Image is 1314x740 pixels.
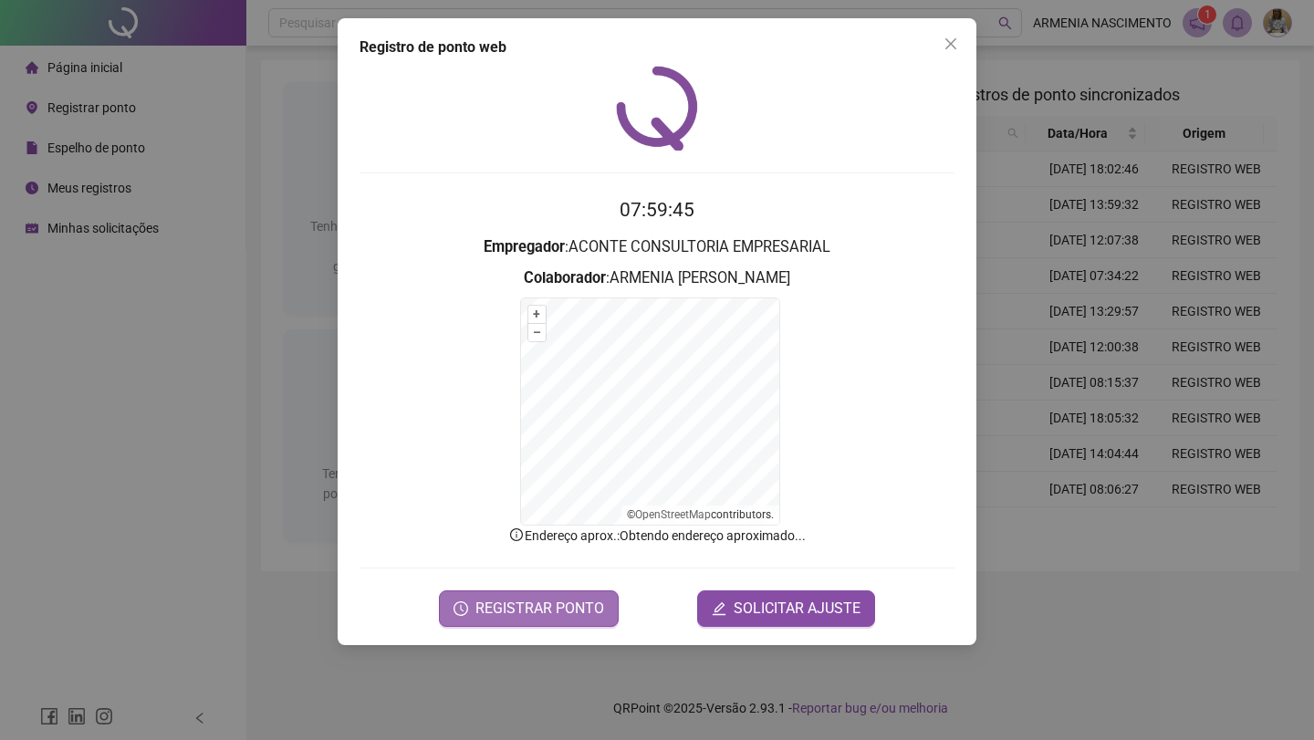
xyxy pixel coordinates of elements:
span: edit [712,601,726,616]
button: editSOLICITAR AJUSTE [697,590,875,627]
span: info-circle [508,526,525,543]
h3: : ACONTE CONSULTORIA EMPRESARIAL [360,235,954,259]
span: REGISTRAR PONTO [475,598,604,620]
span: close [944,36,958,51]
time: 07:59:45 [620,199,694,221]
button: REGISTRAR PONTO [439,590,619,627]
li: © contributors. [627,508,774,521]
img: QRPoint [616,66,698,151]
span: clock-circle [454,601,468,616]
div: Registro de ponto web [360,36,954,58]
button: Close [936,29,965,58]
a: OpenStreetMap [635,508,711,521]
p: Endereço aprox. : Obtendo endereço aproximado... [360,526,954,546]
strong: Empregador [484,238,565,255]
span: SOLICITAR AJUSTE [734,598,860,620]
button: – [528,324,546,341]
h3: : ARMENIA [PERSON_NAME] [360,266,954,290]
button: + [528,306,546,323]
strong: Colaborador [524,269,606,287]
